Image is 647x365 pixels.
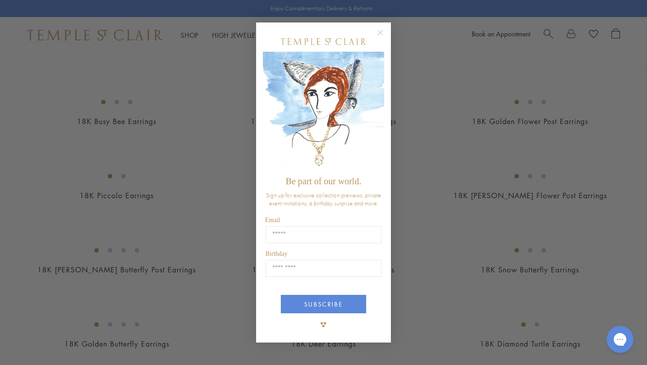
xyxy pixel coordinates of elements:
[281,38,366,45] img: Temple St. Clair
[263,52,384,172] img: c4a9eb12-d91a-4d4a-8ee0-386386f4f338.jpeg
[265,217,280,223] span: Email
[266,250,288,257] span: Birthday
[379,31,390,43] button: Close dialog
[602,323,638,356] iframe: Gorgias live chat messenger
[315,316,332,334] img: TSC
[266,191,381,207] span: Sign up for exclusive collection previews, private event invitations, a birthday surprise and more.
[286,176,361,186] span: Be part of our world.
[281,295,366,313] button: SUBSCRIBE
[266,226,381,243] input: Email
